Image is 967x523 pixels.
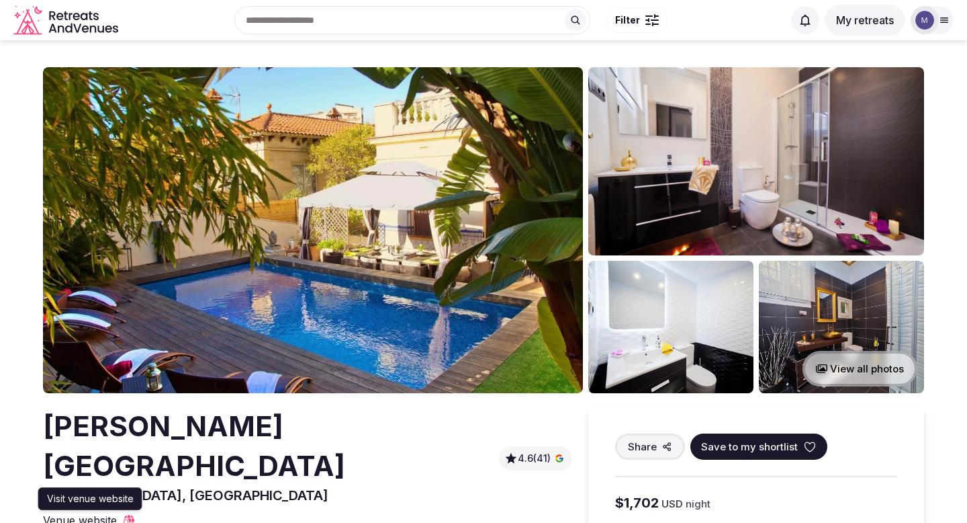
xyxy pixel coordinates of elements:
span: night [686,497,710,511]
span: USD [661,497,683,511]
h2: [PERSON_NAME][GEOGRAPHIC_DATA] [43,407,494,486]
span: [GEOGRAPHIC_DATA], [GEOGRAPHIC_DATA] [43,487,328,504]
a: My retreats [825,13,905,27]
span: Save to my shortlist [701,440,798,454]
img: Venue cover photo [43,67,583,393]
button: Filter [606,7,667,33]
button: My retreats [825,5,905,36]
span: $1,702 [615,493,659,512]
p: Visit venue website [47,492,134,506]
svg: Retreats and Venues company logo [13,5,121,36]
button: Share [615,434,685,460]
img: Venue gallery photo [588,261,753,393]
img: Venue gallery photo [759,261,924,393]
span: Filter [615,13,640,27]
button: Save to my shortlist [690,434,827,460]
a: 4.6(41) [504,452,567,465]
img: Mariah Ventura [915,11,934,30]
img: Venue gallery photo [588,67,924,255]
a: Visit the homepage [13,5,121,36]
span: Share [628,440,657,454]
button: View all photos [802,351,917,387]
span: 4.6 (41) [518,452,551,465]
